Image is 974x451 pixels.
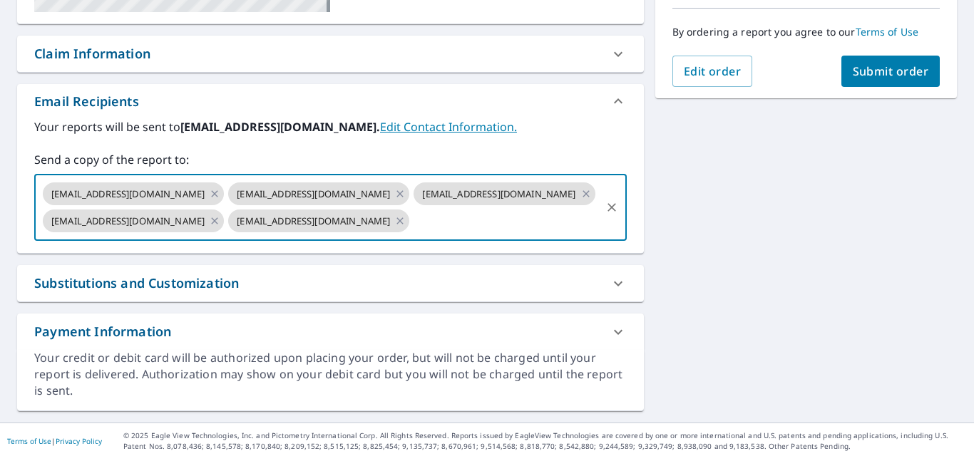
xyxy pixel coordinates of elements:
[7,436,51,446] a: Terms of Use
[43,214,213,228] span: [EMAIL_ADDRESS][DOMAIN_NAME]
[672,56,753,87] button: Edit order
[17,265,644,301] div: Substitutions and Customization
[34,151,627,168] label: Send a copy of the report to:
[34,118,627,135] label: Your reports will be sent to
[853,63,929,79] span: Submit order
[7,437,102,445] p: |
[228,182,409,205] div: [EMAIL_ADDRESS][DOMAIN_NAME]
[672,26,940,38] p: By ordering a report you agree to our
[34,92,139,111] div: Email Recipients
[17,313,644,350] div: Payment Information
[17,84,644,118] div: Email Recipients
[414,187,584,201] span: [EMAIL_ADDRESS][DOMAIN_NAME]
[602,197,622,217] button: Clear
[17,36,644,72] div: Claim Information
[856,25,919,38] a: Terms of Use
[43,187,213,201] span: [EMAIL_ADDRESS][DOMAIN_NAME]
[43,182,224,205] div: [EMAIL_ADDRESS][DOMAIN_NAME]
[684,63,742,79] span: Edit order
[228,187,399,201] span: [EMAIL_ADDRESS][DOMAIN_NAME]
[841,56,940,87] button: Submit order
[228,209,409,232] div: [EMAIL_ADDRESS][DOMAIN_NAME]
[56,436,102,446] a: Privacy Policy
[34,274,239,293] div: Substitutions and Customization
[34,350,627,399] div: Your credit or debit card will be authorized upon placing your order, but will not be charged unt...
[228,214,399,228] span: [EMAIL_ADDRESS][DOMAIN_NAME]
[34,44,150,63] div: Claim Information
[414,182,595,205] div: [EMAIL_ADDRESS][DOMAIN_NAME]
[380,119,517,135] a: EditContactInfo
[34,322,171,341] div: Payment Information
[180,119,380,135] b: [EMAIL_ADDRESS][DOMAIN_NAME].
[43,209,224,232] div: [EMAIL_ADDRESS][DOMAIN_NAME]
